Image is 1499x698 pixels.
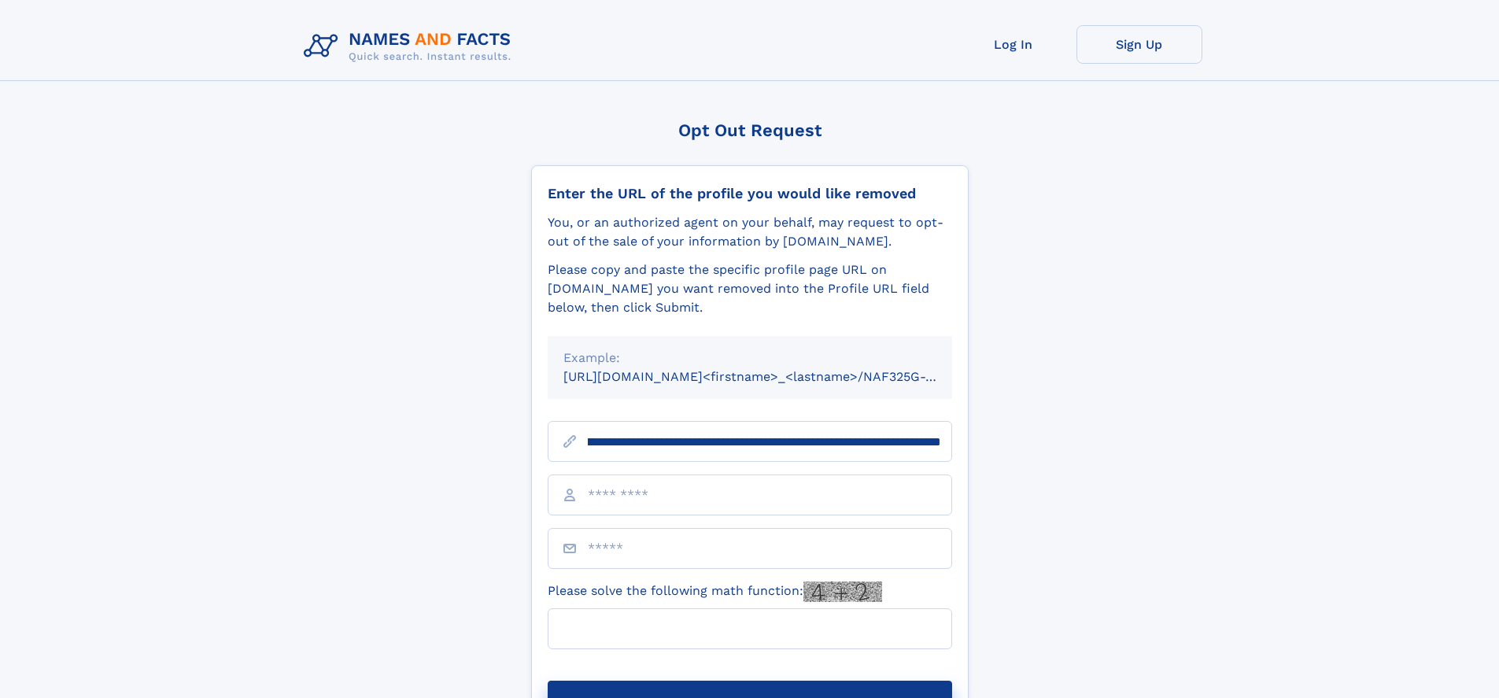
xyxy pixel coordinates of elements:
[548,185,952,202] div: Enter the URL of the profile you would like removed
[1076,25,1202,64] a: Sign Up
[297,25,524,68] img: Logo Names and Facts
[531,120,969,140] div: Opt Out Request
[951,25,1076,64] a: Log In
[548,582,882,602] label: Please solve the following math function:
[563,369,982,384] small: [URL][DOMAIN_NAME]<firstname>_<lastname>/NAF325G-xxxxxxxx
[563,349,936,367] div: Example:
[548,213,952,251] div: You, or an authorized agent on your behalf, may request to opt-out of the sale of your informatio...
[548,260,952,317] div: Please copy and paste the specific profile page URL on [DOMAIN_NAME] you want removed into the Pr...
